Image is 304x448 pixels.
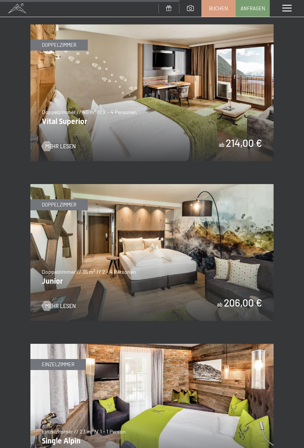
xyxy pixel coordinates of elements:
[42,302,76,310] a: Mehr Lesen
[42,143,76,150] a: Mehr Lesen
[241,5,265,12] span: Anfragen
[30,25,274,29] a: Vital Superior
[30,184,274,189] a: Junior
[45,302,76,310] span: Mehr Lesen
[202,0,235,16] a: Buchen
[30,24,274,161] img: Vital Superior
[30,344,274,349] a: Single Alpin
[45,143,76,150] span: Mehr Lesen
[209,5,228,12] span: Buchen
[30,184,274,321] img: Junior
[236,0,269,16] a: Anfragen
